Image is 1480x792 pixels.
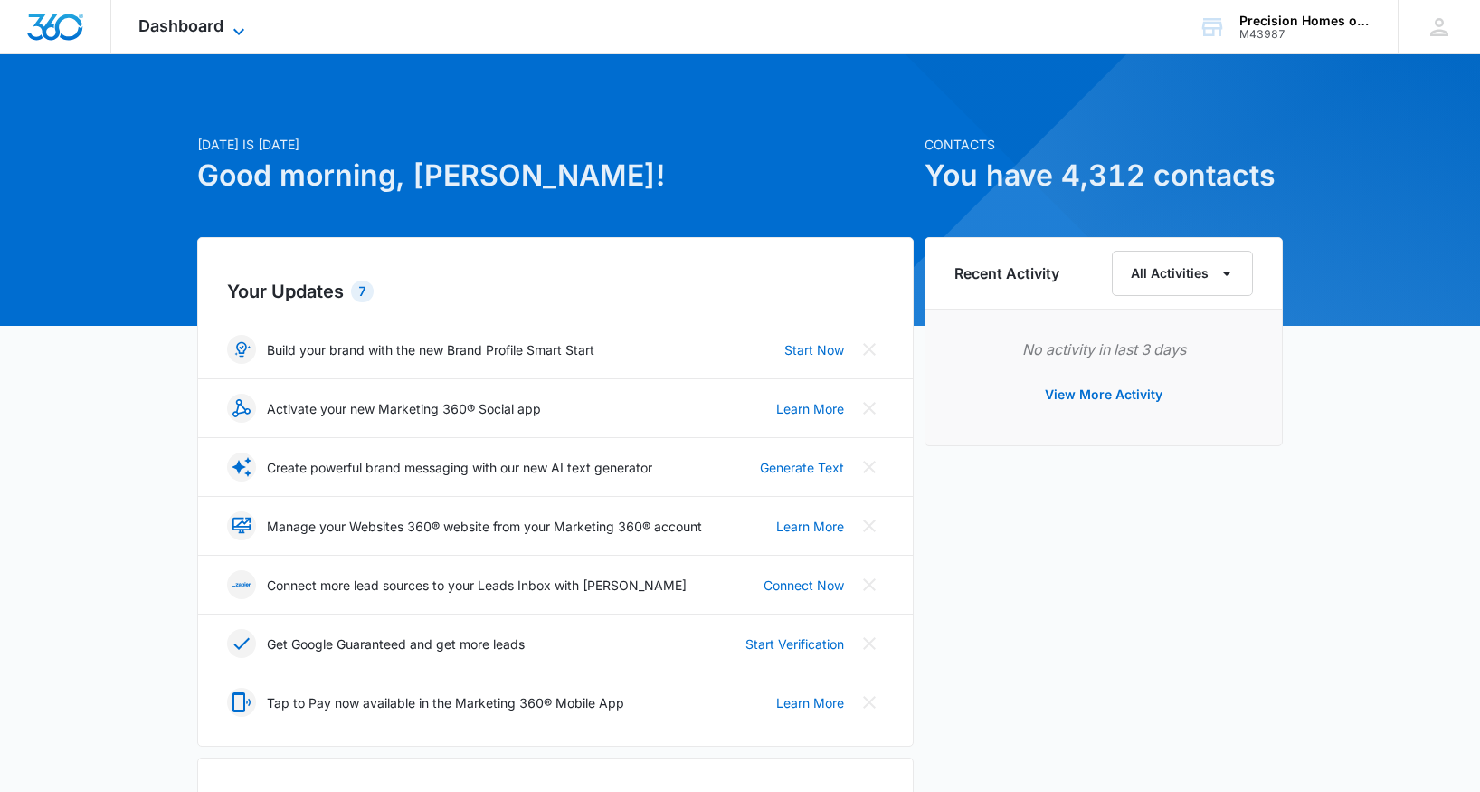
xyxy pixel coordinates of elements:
[267,693,624,712] p: Tap to Pay now available in the Marketing 360® Mobile App
[760,458,844,477] a: Generate Text
[1027,373,1181,416] button: View More Activity
[784,340,844,359] a: Start Now
[351,281,374,302] div: 7
[1239,14,1371,28] div: account name
[227,278,884,305] h2: Your Updates
[855,335,884,364] button: Close
[855,453,884,482] button: Close
[855,394,884,423] button: Close
[267,576,687,595] p: Connect more lead sources to your Leads Inbox with [PERSON_NAME]
[197,135,914,154] p: [DATE] is [DATE]
[267,458,652,477] p: Create powerful brand messaging with our new AI text generator
[776,517,844,536] a: Learn More
[764,576,844,595] a: Connect Now
[776,693,844,712] a: Learn More
[925,135,1283,154] p: Contacts
[954,339,1253,360] p: No activity in last 3 days
[855,511,884,540] button: Close
[855,688,884,717] button: Close
[197,154,914,197] h1: Good morning, [PERSON_NAME]!
[267,635,525,654] p: Get Google Guaranteed and get more leads
[1112,251,1253,296] button: All Activities
[855,570,884,599] button: Close
[745,635,844,654] a: Start Verification
[1239,28,1371,41] div: account id
[267,399,541,418] p: Activate your new Marketing 360® Social app
[776,399,844,418] a: Learn More
[855,629,884,658] button: Close
[138,16,223,35] span: Dashboard
[954,262,1059,284] h6: Recent Activity
[925,154,1283,197] h1: You have 4,312 contacts
[267,340,594,359] p: Build your brand with the new Brand Profile Smart Start
[267,517,702,536] p: Manage your Websites 360® website from your Marketing 360® account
